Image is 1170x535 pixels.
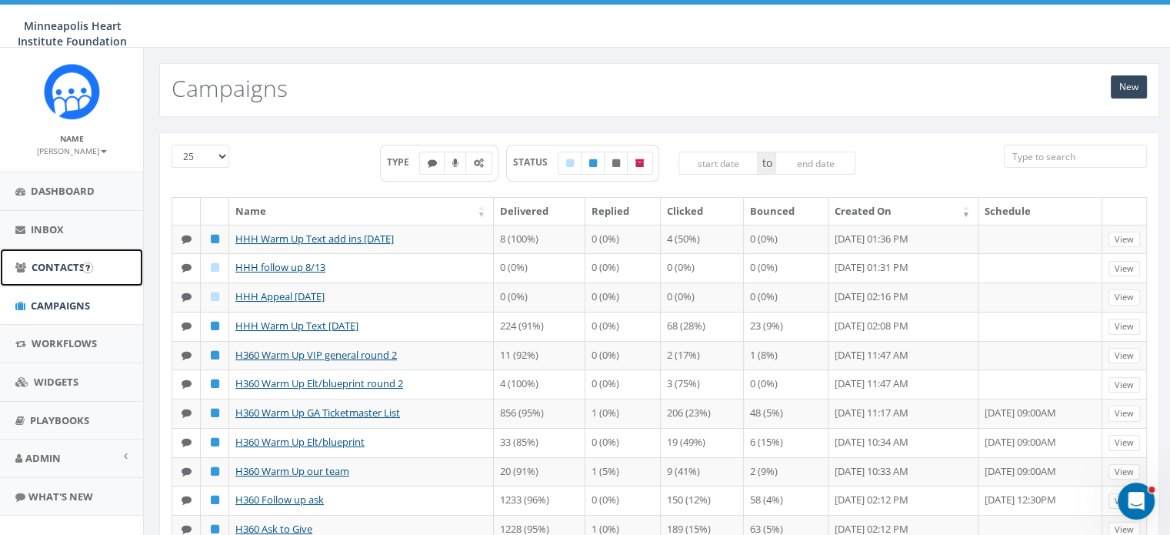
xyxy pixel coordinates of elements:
span: to [758,152,775,175]
td: [DATE] 01:31 PM [828,253,978,283]
span: Workflows [32,336,97,350]
td: 224 (91%) [494,312,585,341]
td: 0 (0%) [585,341,661,370]
i: Text SMS [182,379,192,389]
span: What's New [28,490,93,503]
input: start date [678,152,758,175]
td: 33 (85%) [494,428,585,457]
i: Published [211,408,219,418]
i: Text SMS [428,159,437,168]
i: Ringless Voice Mail [452,159,458,168]
i: Text SMS [182,292,192,302]
a: New [1111,75,1147,99]
input: Submit [82,262,93,273]
label: Automated Message [465,152,492,175]
a: View [1108,493,1140,510]
th: Created On: activate to sort column ascending [828,198,978,225]
td: 58 (4%) [744,486,828,515]
a: View [1108,261,1140,277]
i: Draft [211,292,219,302]
input: end date [775,152,855,175]
td: 11 (92%) [494,341,585,370]
i: Published [211,379,219,389]
a: H360 Warm Up Elt/blueprint [235,435,365,449]
a: HHH Warm Up Text [DATE] [235,319,358,333]
td: [DATE] 10:34 AM [828,428,978,457]
a: HHH Appeal [DATE] [235,289,325,303]
td: 1 (0%) [585,399,661,428]
td: [DATE] 02:12 PM [828,486,978,515]
td: 0 (0%) [585,312,661,341]
i: Text SMS [182,524,192,534]
td: 2 (9%) [744,457,828,487]
label: Ringless Voice Mail [444,152,467,175]
i: Draft [211,262,219,273]
i: Draft [566,159,574,168]
td: 0 (0%) [494,253,585,283]
td: 0 (0%) [585,283,661,312]
td: 8 (100%) [494,225,585,254]
td: [DATE] 11:47 AM [828,369,978,399]
i: Published [211,524,219,534]
a: H360 Follow up ask [235,493,324,507]
a: H360 Warm Up GA Ticketmaster List [235,406,400,420]
a: H360 Warm Up our team [235,464,349,478]
td: 0 (0%) [661,283,744,312]
label: Text SMS [419,152,445,175]
td: 0 (0%) [585,428,661,457]
span: TYPE [387,155,420,169]
i: Published [211,234,219,244]
label: Archived [627,152,653,175]
a: View [1108,464,1140,480]
td: 4 (100%) [494,369,585,399]
span: Inbox [31,222,64,236]
small: [PERSON_NAME] [37,145,107,156]
td: 0 (0%) [585,486,661,515]
label: Published [581,152,605,175]
td: 1 (5%) [585,457,661,487]
th: Delivered [494,198,585,225]
span: STATUS [513,155,558,169]
td: 0 (0%) [744,369,828,399]
a: HHH follow up 8/13 [235,260,325,274]
i: Text SMS [182,262,192,273]
small: Name [60,133,84,144]
a: H360 Warm Up VIP general round 2 [235,348,397,362]
td: [DATE] 09:00AM [978,457,1102,487]
td: 150 (12%) [661,486,744,515]
td: [DATE] 09:00AM [978,428,1102,457]
td: 3 (75%) [661,369,744,399]
i: Published [211,495,219,505]
i: Text SMS [182,437,192,447]
a: View [1108,289,1140,306]
td: 0 (0%) [661,253,744,283]
span: Minneapolis Heart Institute Foundation [18,18,127,48]
td: 19 (49%) [661,428,744,457]
a: [PERSON_NAME] [37,143,107,157]
td: 0 (0%) [585,253,661,283]
a: View [1108,348,1140,364]
th: Clicked [661,198,744,225]
span: Dashboard [31,184,95,198]
td: 0 (0%) [744,225,828,254]
a: HHH Warm Up Text add ins [DATE] [235,232,394,246]
input: Type to search [1004,145,1147,168]
a: View [1108,232,1140,248]
td: 20 (91%) [494,457,585,487]
td: 68 (28%) [661,312,744,341]
td: 0 (0%) [585,369,661,399]
a: H360 Warm Up Elt/blueprint round 2 [235,376,403,390]
i: Published [211,437,219,447]
td: [DATE] 09:00AM [978,399,1102,428]
i: Unpublished [612,159,620,168]
td: [DATE] 12:30PM [978,486,1102,515]
i: Published [211,321,219,331]
span: Campaigns [31,299,90,313]
td: [DATE] 02:16 PM [828,283,978,312]
label: Draft [558,152,582,175]
i: Published [589,159,597,168]
span: Playbooks [30,413,89,427]
td: [DATE] 02:08 PM [828,312,978,341]
span: Widgets [34,375,78,389]
span: Admin [25,451,61,465]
